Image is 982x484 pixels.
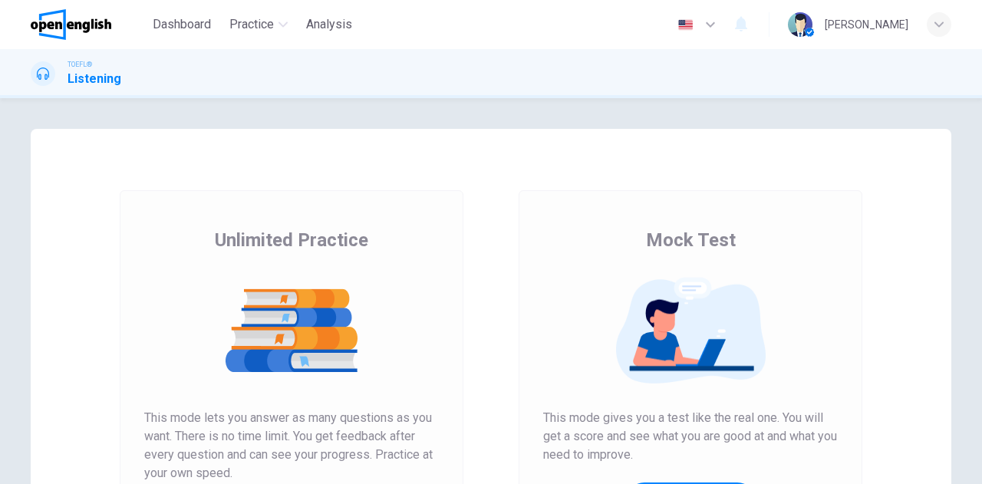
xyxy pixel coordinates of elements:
span: TOEFL® [68,59,92,70]
img: Profile picture [788,12,812,37]
h1: Listening [68,70,121,88]
span: This mode gives you a test like the real one. You will get a score and see what you are good at a... [543,409,838,464]
span: Unlimited Practice [215,228,368,252]
span: Practice [229,15,274,34]
span: Mock Test [646,228,736,252]
a: OpenEnglish logo [31,9,147,40]
span: Dashboard [153,15,211,34]
span: This mode lets you answer as many questions as you want. There is no time limit. You get feedback... [144,409,439,482]
span: Analysis [306,15,352,34]
button: Dashboard [147,11,217,38]
div: [PERSON_NAME] [825,15,908,34]
button: Analysis [300,11,358,38]
img: en [676,19,695,31]
img: OpenEnglish logo [31,9,111,40]
button: Practice [223,11,294,38]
